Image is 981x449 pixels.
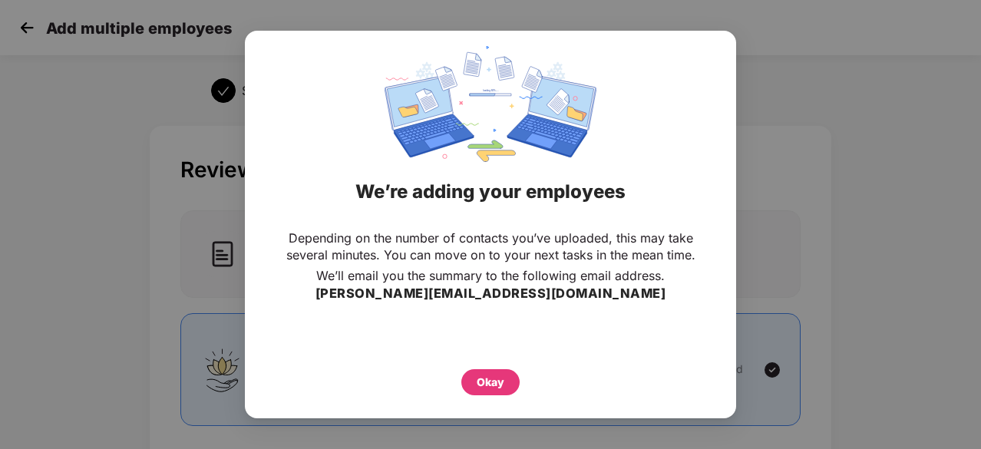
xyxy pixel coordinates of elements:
p: Depending on the number of contacts you’ve uploaded, this may take several minutes. You can move ... [276,229,705,263]
img: svg+xml;base64,PHN2ZyBpZD0iRGF0YV9zeW5jaW5nIiB4bWxucz0iaHR0cDovL3d3dy53My5vcmcvMjAwMC9zdmciIHdpZH... [385,46,596,162]
div: Okay [477,374,504,391]
p: We’ll email you the summary to the following email address. [316,267,665,284]
div: We’re adding your employees [264,162,717,222]
h3: [PERSON_NAME][EMAIL_ADDRESS][DOMAIN_NAME] [315,284,666,304]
